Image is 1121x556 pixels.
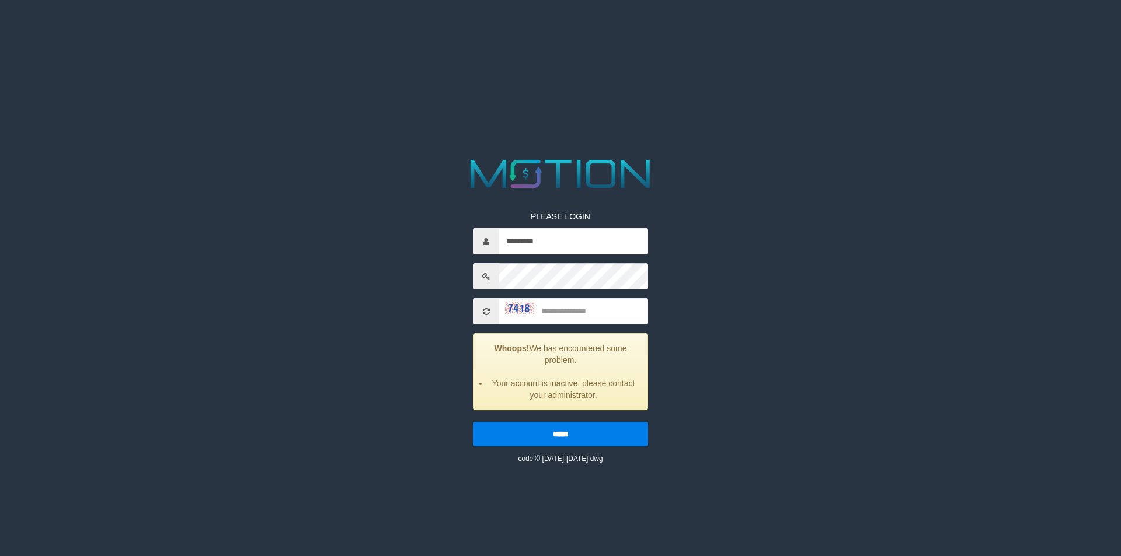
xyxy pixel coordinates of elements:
[518,454,603,463] small: code © [DATE]-[DATE] dwg
[495,344,530,353] strong: Whoops!
[505,302,534,314] img: captcha
[488,377,639,401] li: Your account is inactive, please contact your administrator.
[473,211,648,222] p: PLEASE LOGIN
[473,333,648,410] div: We has encountered some problem.
[462,155,659,193] img: MOTION_logo.png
